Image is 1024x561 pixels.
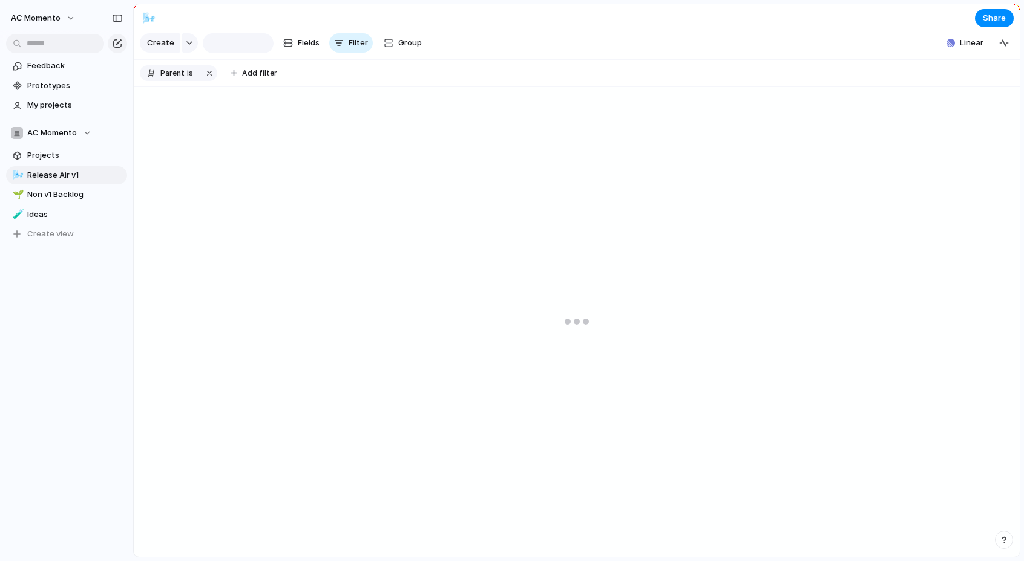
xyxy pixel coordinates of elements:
[11,169,23,181] button: 🌬️
[242,68,277,79] span: Add filter
[160,68,185,79] span: Parent
[6,206,127,224] a: 🧪Ideas
[6,96,127,114] a: My projects
[6,146,127,164] a: Projects
[27,80,123,92] span: Prototypes
[983,12,1006,24] span: Share
[13,207,21,221] div: 🧪
[147,37,174,49] span: Create
[13,168,21,182] div: 🌬️
[187,68,193,79] span: is
[11,189,23,201] button: 🌱
[142,10,156,26] div: 🌬️
[27,209,123,221] span: Ideas
[27,189,123,201] span: Non v1 Backlog
[139,8,159,28] button: 🌬️
[27,228,74,240] span: Create view
[329,33,373,53] button: Filter
[27,169,123,181] span: Release Air v1
[27,60,123,72] span: Feedback
[27,99,123,111] span: My projects
[27,127,77,139] span: AC Momento
[298,37,320,49] span: Fields
[960,37,983,49] span: Linear
[11,209,23,221] button: 🧪
[27,149,123,161] span: Projects
[6,124,127,142] button: AC Momento
[349,37,368,49] span: Filter
[185,66,195,80] button: is
[6,186,127,204] a: 🌱Non v1 Backlog
[378,33,428,53] button: Group
[140,33,180,53] button: Create
[975,9,1014,27] button: Share
[6,57,127,75] a: Feedback
[5,8,82,28] button: AC Momento
[398,37,422,49] span: Group
[6,225,127,243] button: Create view
[223,65,284,82] button: Add filter
[942,34,988,52] button: Linear
[13,188,21,202] div: 🌱
[6,77,127,95] a: Prototypes
[278,33,324,53] button: Fields
[11,12,61,24] span: AC Momento
[6,166,127,184] a: 🌬️Release Air v1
